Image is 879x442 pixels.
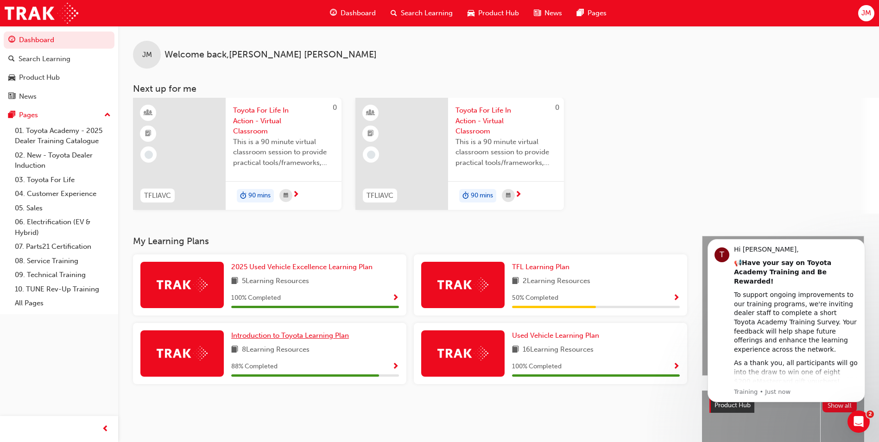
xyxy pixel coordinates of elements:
[242,344,310,356] span: 8 Learning Resources
[437,278,488,292] img: Trak
[8,55,15,63] span: search-icon
[694,231,879,408] iframe: Intercom notifications message
[242,276,309,287] span: 5 Learning Resources
[391,7,397,19] span: search-icon
[512,331,599,340] span: Used Vehicle Learning Plan
[577,7,584,19] span: pages-icon
[19,54,70,64] div: Search Learning
[323,4,383,23] a: guage-iconDashboard
[858,5,874,21] button: JM
[11,201,114,215] a: 05. Sales
[523,276,590,287] span: 2 Learning Resources
[118,83,879,94] h3: Next up for me
[11,173,114,187] a: 03. Toyota For Life
[673,363,680,371] span: Show Progress
[866,410,874,418] span: 2
[142,50,152,60] span: JM
[588,8,607,19] span: Pages
[4,51,114,68] a: Search Learning
[4,107,114,124] button: Pages
[231,344,238,356] span: book-icon
[233,105,334,137] span: Toyota For Life In Action - Virtual Classroom
[512,361,562,372] span: 100 % Completed
[284,190,288,202] span: calendar-icon
[523,344,594,356] span: 16 Learning Resources
[8,111,15,120] span: pages-icon
[526,4,569,23] a: news-iconNews
[333,103,337,112] span: 0
[468,7,474,19] span: car-icon
[11,148,114,173] a: 02. New - Toyota Dealer Induction
[392,363,399,371] span: Show Progress
[512,263,569,271] span: TFL Learning Plan
[4,30,114,107] button: DashboardSearch LearningProduct HubNews
[341,8,376,19] span: Dashboard
[248,190,271,201] span: 90 mins
[164,50,377,60] span: Welcome back , [PERSON_NAME] [PERSON_NAME]
[534,7,541,19] span: news-icon
[512,276,519,287] span: book-icon
[861,8,871,19] span: JM
[11,268,114,282] a: 09. Technical Training
[392,292,399,304] button: Show Progress
[673,292,680,304] button: Show Progress
[145,128,152,140] span: booktick-icon
[569,4,614,23] a: pages-iconPages
[145,107,152,119] span: learningResourceType_INSTRUCTOR_LED-icon
[233,137,334,168] span: This is a 90 minute virtual classroom session to provide practical tools/frameworks, behaviours a...
[19,110,38,120] div: Pages
[11,296,114,310] a: All Pages
[145,151,153,159] span: learningRecordVerb_NONE-icon
[460,4,526,23] a: car-iconProduct Hub
[11,254,114,268] a: 08. Service Training
[231,276,238,287] span: book-icon
[104,109,111,121] span: up-icon
[512,344,519,356] span: book-icon
[292,191,299,199] span: next-icon
[231,330,353,341] a: Introduction to Toyota Learning Plan
[231,331,349,340] span: Introduction to Toyota Learning Plan
[383,4,460,23] a: search-iconSearch Learning
[157,278,208,292] img: Trak
[673,361,680,373] button: Show Progress
[11,282,114,297] a: 10. TUNE Rev-Up Training
[133,98,341,210] a: 0TFLIAVCToyota For Life In Action - Virtual ClassroomThis is a 90 minute virtual classroom sessio...
[367,128,374,140] span: booktick-icon
[506,190,511,202] span: calendar-icon
[471,190,493,201] span: 90 mins
[392,294,399,303] span: Show Progress
[11,124,114,148] a: 01. Toyota Academy - 2025 Dealer Training Catalogue
[231,293,281,303] span: 100 % Completed
[8,36,15,44] span: guage-icon
[462,190,469,202] span: duration-icon
[8,74,15,82] span: car-icon
[8,93,15,101] span: news-icon
[455,137,556,168] span: This is a 90 minute virtual classroom session to provide practical tools/frameworks, behaviours a...
[11,240,114,254] a: 07. Parts21 Certification
[437,346,488,360] img: Trak
[555,103,559,112] span: 0
[102,423,109,435] span: prev-icon
[392,361,399,373] button: Show Progress
[512,330,603,341] a: Used Vehicle Learning Plan
[515,191,522,199] span: next-icon
[19,72,60,83] div: Product Hub
[544,8,562,19] span: News
[231,263,373,271] span: 2025 Used Vehicle Excellence Learning Plan
[512,293,558,303] span: 50 % Completed
[478,8,519,19] span: Product Hub
[11,187,114,201] a: 04. Customer Experience
[5,3,78,24] img: Trak
[367,107,374,119] span: learningResourceType_INSTRUCTOR_LED-icon
[847,410,870,433] iframe: Intercom live chat
[144,190,171,201] span: TFLIAVC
